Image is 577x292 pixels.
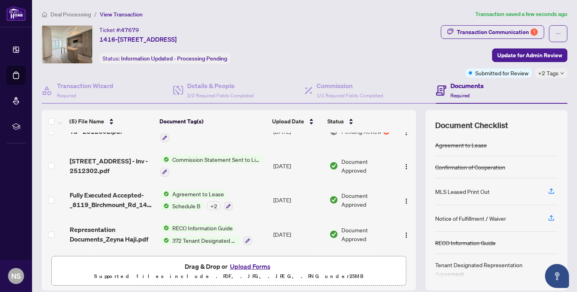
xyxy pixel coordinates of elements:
button: Open asap [545,264,569,288]
div: MLS Leased Print Out [435,187,490,196]
img: Status Icon [160,201,169,210]
span: Agreement to Lease [169,189,227,198]
span: NS [11,270,21,282]
span: Fully Executed Accepted-_8119_Birchmount_Rd_1416.pdf [70,190,154,209]
td: [DATE] [270,217,326,252]
button: Status IconAgreement to LeaseStatus IconSchedule B+2 [160,189,233,211]
button: Logo [400,228,413,241]
span: Information Updated - Processing Pending [121,55,227,62]
span: [STREET_ADDRESS] - Inv - 2512302.pdf [70,156,154,175]
td: [DATE] [270,183,326,217]
img: logo [6,6,26,21]
th: Document Tag(s) [156,110,269,133]
span: Representation Documents_Zeyna Haji.pdf [70,225,154,244]
span: Upload Date [272,117,304,126]
span: 372 Tenant Designated Representation Agreement - Authority for Lease or Purchase [169,236,240,245]
span: 1/1 Required Fields Completed [317,93,383,99]
h4: Documents [450,81,484,91]
li: / [94,10,97,19]
button: Logo [400,159,413,172]
span: Update for Admin Review [497,49,562,62]
span: Deal Processing [50,11,91,18]
h4: Commission [317,81,383,91]
img: IMG-N12320600_1.jpg [42,26,93,63]
span: ellipsis [555,31,561,36]
img: Logo [403,198,410,204]
span: Document Approved [341,226,393,243]
img: Status Icon [160,236,169,245]
img: Logo [403,232,410,238]
img: Document Status [329,161,338,170]
span: +2 Tags [538,68,559,78]
button: Update for Admin Review [492,48,567,62]
span: 47679 [121,26,139,34]
button: Logo [400,193,413,206]
p: Supported files include .PDF, .JPG, .JPEG, .PNG under 25 MB [56,272,401,281]
span: 1416-[STREET_ADDRESS] [99,34,177,44]
h4: Transaction Wizard [57,81,113,91]
span: Required [57,93,76,99]
div: Status: [99,53,230,64]
div: Agreement to Lease [435,141,487,149]
td: [DATE] [270,149,326,183]
div: Confirmation of Cooperation [435,163,505,171]
div: Ticket #: [99,25,139,34]
img: Logo [403,129,410,136]
span: Drag & Drop orUpload FormsSupported files include .PDF, .JPG, .JPEG, .PNG under25MB [52,256,406,286]
span: Drag & Drop or [185,261,273,272]
img: Document Status [329,195,338,204]
span: View Transaction [100,11,143,18]
div: Notice of Fulfillment / Waiver [435,214,506,223]
div: 1 [531,28,538,36]
div: Tenant Designated Representation Agreement [435,260,539,278]
th: Status [324,110,394,133]
th: (5) File Name [66,110,156,133]
span: RECO Information Guide [169,224,236,232]
span: Document Approved [341,157,393,175]
article: Transaction saved a few seconds ago [475,10,567,19]
img: Document Status [329,230,338,239]
span: Document Checklist [435,120,508,131]
span: Document Approved [341,191,393,209]
img: Status Icon [160,155,169,164]
span: home [42,12,47,17]
span: Required [450,93,470,99]
span: Schedule B [169,201,204,210]
img: Status Icon [160,224,169,232]
button: Transaction Communication1 [441,25,544,39]
div: Transaction Communication [457,26,538,38]
span: down [560,71,564,75]
button: Status IconRECO Information GuideStatus Icon372 Tenant Designated Representation Agreement - Auth... [160,224,252,245]
div: + 2 [207,201,221,210]
img: Status Icon [160,189,169,198]
button: Status IconCommission Statement Sent to Listing Brokerage [160,155,264,177]
span: Submitted for Review [475,68,529,77]
button: Upload Forms [228,261,273,272]
span: (5) File Name [69,117,104,126]
div: RECO Information Guide [435,238,496,247]
h4: Details & People [187,81,254,91]
div: 1 [383,128,389,135]
img: Logo [403,163,410,170]
span: Status [327,117,344,126]
th: Upload Date [269,110,325,133]
span: Commission Statement Sent to Listing Brokerage [169,155,264,164]
span: 2/2 Required Fields Completed [187,93,254,99]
